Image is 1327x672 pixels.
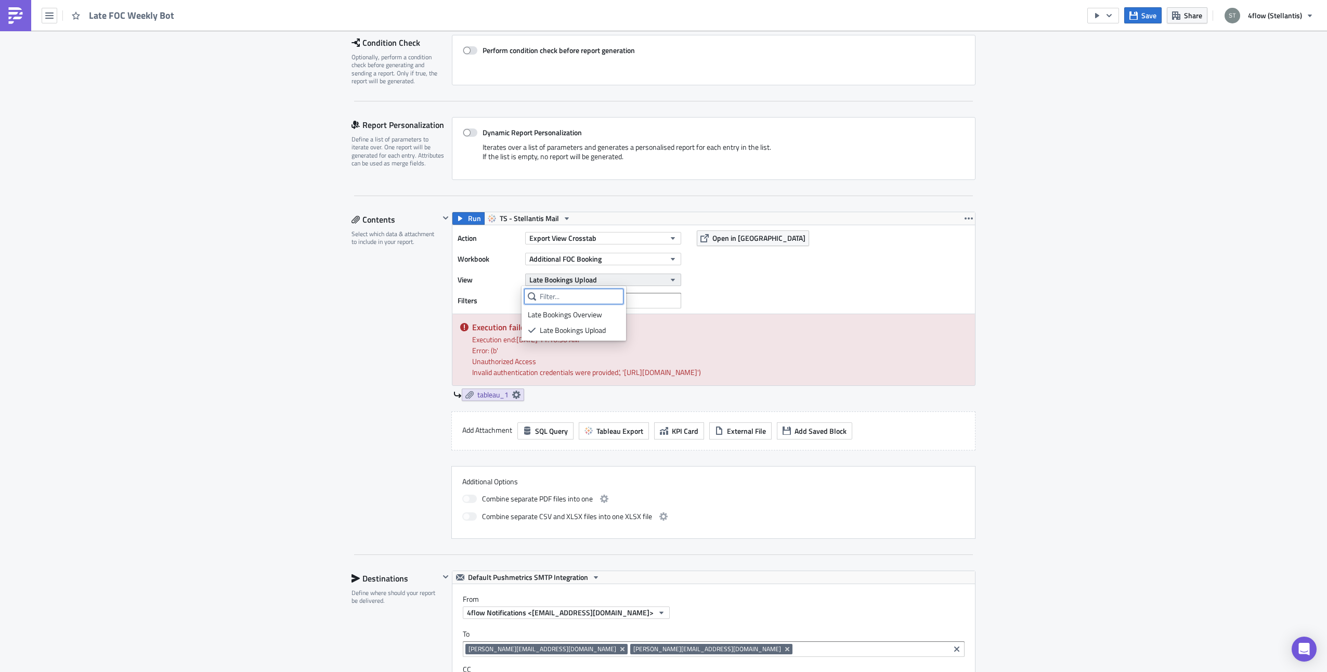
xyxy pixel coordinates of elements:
span: TS - Stellantis Mail [500,212,559,225]
div: Condition Check [352,35,452,50]
detail: Invalid authentication credentials were provided. [472,367,619,378]
span: Combine separate PDF files into one [482,493,593,505]
button: Export View Crosstab [525,232,681,244]
span: KPI Card [672,425,698,436]
button: 4flow (Stellantis) [1218,4,1319,27]
div: Define where should your report be delivered. [352,589,439,605]
div: Report Personalization [352,117,452,133]
span: Run [468,212,481,225]
button: Remove Tag [618,644,628,654]
label: Action [458,230,520,246]
button: Default Pushmetrics SMTP Integration [452,571,604,584]
button: Late Bookings Upload [525,274,681,286]
span: [PERSON_NAME][EMAIL_ADDRESS][DOMAIN_NAME] [469,645,616,653]
label: Add Attachment [462,422,512,438]
span: Open in [GEOGRAPHIC_DATA] [712,232,805,243]
button: Tableau Export [579,422,649,440]
button: KPI Card [654,422,704,440]
button: Run [452,212,485,225]
img: PushMetrics [7,7,24,24]
button: Clear selected items [951,643,963,655]
span: tableau_1 [477,390,509,399]
button: Hide content [439,212,452,224]
div: Contents [352,212,439,227]
button: 4flow Notifications <[EMAIL_ADDRESS][DOMAIN_NAME]> [463,606,670,619]
div: Destinations [352,571,439,586]
a: tableau_1 [462,389,524,401]
span: 4flow (Stellantis) [1248,10,1302,21]
span: Tableau Export [596,425,643,436]
span: Export View Crosstab [529,232,596,243]
button: Remove Tag [783,644,792,654]
img: Avatar [1224,7,1241,24]
span: Combine separate CSV and XLSX files into one XLSX file [482,510,652,523]
span: Late Bookings Upload [529,274,597,285]
strong: Perform condition check before report generation [483,45,635,56]
span: Additional FOC Booking [529,253,602,264]
button: Additional FOC Booking [525,253,681,265]
summary: Unauthorized Access [472,356,967,367]
span: Default Pushmetrics SMTP Integration [468,571,588,584]
button: External File [709,422,772,440]
strong: Dynamic Report Personalization [483,127,582,138]
div: Optionally, perform a condition check before generating and sending a report. Only if true, the r... [352,53,445,85]
label: Additional Options [462,477,965,486]
button: Open in [GEOGRAPHIC_DATA] [697,230,809,246]
div: Select which data & attachment to include in your report. [352,230,439,246]
button: Add Saved Block [777,422,852,440]
div: Late Bookings Upload [540,325,620,335]
button: SQL Query [517,422,574,440]
label: To [463,629,965,639]
button: Hide content [439,571,452,583]
label: Workbook [458,251,520,267]
label: Filters [458,293,520,308]
input: Filter... [524,289,623,304]
span: [PERSON_NAME][EMAIL_ADDRESS][DOMAIN_NAME] [633,645,781,653]
span: Late FOC Weekly Bot [89,9,175,21]
button: Share [1167,7,1207,23]
h5: Execution failed [472,323,967,331]
button: TS - Stellantis Mail [484,212,575,225]
span: 4flow Notifications <[EMAIL_ADDRESS][DOMAIN_NAME]> [467,607,654,618]
label: From [463,595,975,604]
span: Add Saved Block [795,425,847,436]
div: Iterates over a list of parameters and generates a personalised report for each entry in the list... [463,143,965,169]
body: Rich Text Area. Press ALT-0 for help. [4,4,497,12]
label: View [458,272,520,288]
span: Share [1184,10,1202,21]
button: Save [1124,7,1162,23]
span: External File [727,425,766,436]
div: Define a list of parameters to iterate over. One report will be generated for each entry. Attribu... [352,135,445,167]
div: Execution end: [DATE] 11:16:50 AM [472,334,967,345]
div: Error: (b' ', '[URL][DOMAIN_NAME]') [472,345,967,378]
div: Late Bookings Overview [528,309,620,320]
div: Open Intercom Messenger [1292,637,1317,662]
span: Save [1141,10,1156,21]
span: SQL Query [535,425,568,436]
